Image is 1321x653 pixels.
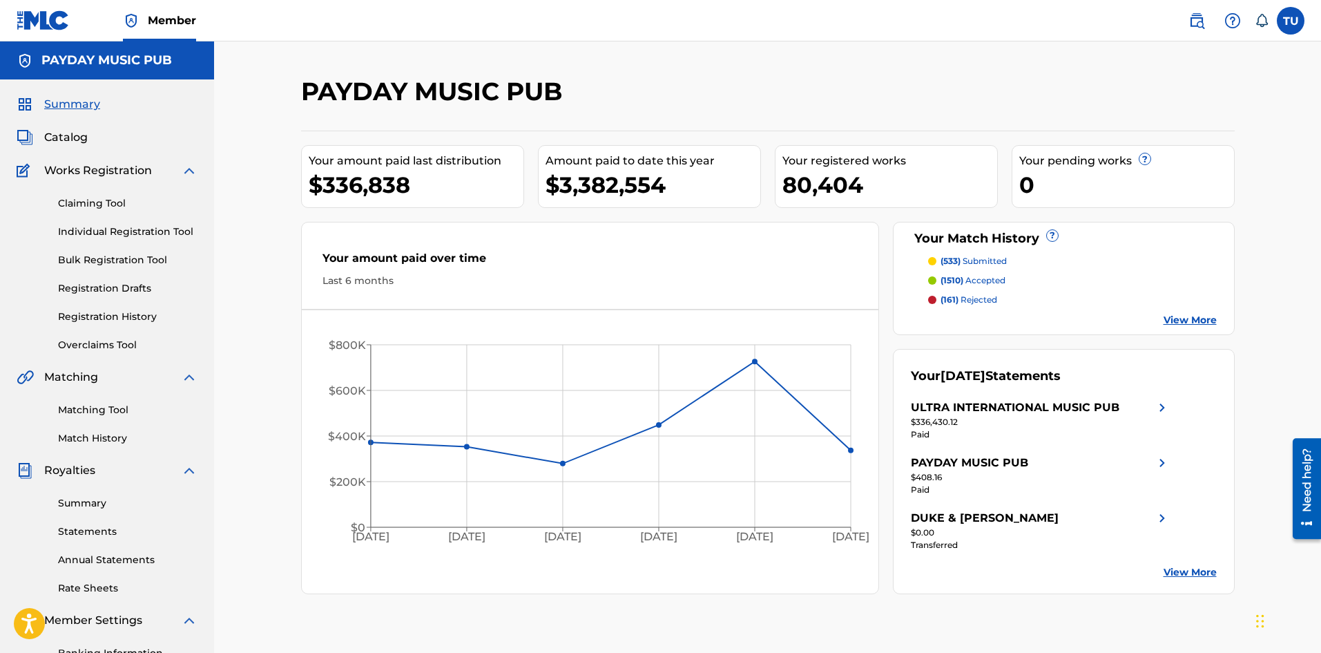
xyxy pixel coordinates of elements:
a: ULTRA INTERNATIONAL MUSIC PUBright chevron icon$336,430.12Paid [911,399,1170,441]
a: Rate Sheets [58,581,197,596]
span: [DATE] [941,368,985,384]
a: SummarySummary [17,96,100,113]
span: ? [1139,153,1150,164]
div: Your amount paid last distribution [309,153,523,169]
div: 0 [1019,169,1234,200]
img: MLC Logo [17,10,70,30]
div: Transferred [911,539,1170,551]
tspan: $200K [329,475,365,489]
div: Help [1219,7,1246,35]
div: $0.00 [911,527,1170,539]
img: right chevron icon [1154,510,1170,527]
div: Your Match History [911,229,1217,248]
div: DUKE & [PERSON_NAME] [911,510,1059,527]
a: Individual Registration Tool [58,225,197,239]
a: View More [1164,313,1217,328]
iframe: Resource Center [1282,433,1321,545]
a: (533) submitted [928,255,1217,267]
img: right chevron icon [1154,455,1170,471]
img: Member Settings [17,612,33,629]
a: Bulk Registration Tool [58,253,197,267]
a: Registration History [58,310,197,324]
span: Catalog [44,129,88,146]
div: Amount paid to date this year [546,153,760,169]
a: View More [1164,565,1217,580]
tspan: $600K [328,384,365,397]
tspan: [DATE] [351,531,389,544]
span: ? [1047,230,1058,241]
tspan: [DATE] [640,531,677,544]
tspan: $400K [327,430,365,443]
span: (161) [941,294,958,305]
div: $3,382,554 [546,169,760,200]
a: CatalogCatalog [17,129,88,146]
img: Matching [17,369,34,386]
tspan: $0 [350,521,365,534]
img: expand [181,612,197,629]
span: Matching [44,369,98,386]
iframe: Chat Widget [1252,587,1321,653]
img: Works Registration [17,162,35,179]
div: ULTRA INTERNATIONAL MUSIC PUB [911,399,1119,416]
img: expand [181,162,197,179]
div: 80,404 [782,169,997,200]
div: Your pending works [1019,153,1234,169]
div: Drag [1256,600,1264,642]
span: (1510) [941,275,963,285]
a: DUKE & [PERSON_NAME]right chevron icon$0.00Transferred [911,510,1170,551]
a: Annual Statements [58,553,197,567]
div: Your Statements [911,367,1061,386]
div: PAYDAY MUSIC PUB [911,455,1028,471]
span: Member Settings [44,612,142,629]
tspan: [DATE] [832,531,869,544]
img: Accounts [17,53,33,69]
a: (161) rejected [928,294,1217,306]
div: Your amount paid over time [322,250,858,274]
img: Summary [17,96,33,113]
a: Registration Drafts [58,281,197,296]
span: Member [148,12,196,28]
div: Notifications [1255,14,1269,28]
img: search [1188,12,1205,29]
a: Overclaims Tool [58,338,197,352]
a: Match History [58,431,197,446]
div: $336,838 [309,169,523,200]
img: right chevron icon [1154,399,1170,416]
p: accepted [941,274,1005,287]
img: Royalties [17,462,33,479]
span: (533) [941,256,961,266]
div: Paid [911,428,1170,441]
a: Summary [58,496,197,511]
img: expand [181,369,197,386]
tspan: [DATE] [448,531,485,544]
div: $336,430.12 [911,416,1170,428]
a: PAYDAY MUSIC PUBright chevron icon$408.16Paid [911,455,1170,496]
a: Public Search [1183,7,1211,35]
a: Claiming Tool [58,196,197,211]
h5: PAYDAY MUSIC PUB [41,53,172,68]
tspan: [DATE] [736,531,773,544]
div: Last 6 months [322,274,858,288]
img: Catalog [17,129,33,146]
a: Matching Tool [58,403,197,417]
div: User Menu [1277,7,1304,35]
p: submitted [941,255,1007,267]
img: expand [181,462,197,479]
p: rejected [941,294,997,306]
span: Works Registration [44,162,152,179]
h2: PAYDAY MUSIC PUB [301,76,570,107]
a: (1510) accepted [928,274,1217,287]
span: Summary [44,96,100,113]
span: Royalties [44,462,95,479]
img: help [1224,12,1241,29]
a: Statements [58,524,197,539]
img: Top Rightsholder [123,12,139,29]
tspan: [DATE] [544,531,581,544]
div: $408.16 [911,471,1170,484]
div: Paid [911,484,1170,496]
tspan: $800K [328,339,365,352]
div: Your registered works [782,153,997,169]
